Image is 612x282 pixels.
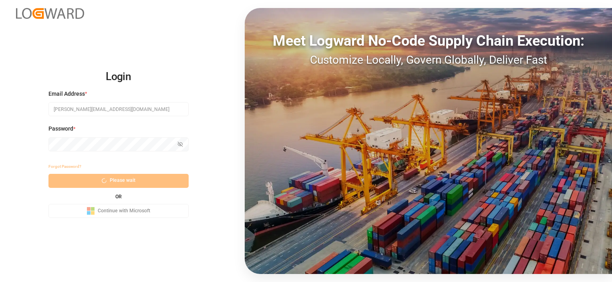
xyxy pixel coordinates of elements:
[115,194,122,199] small: OR
[245,52,612,68] div: Customize Locally, Govern Globally, Deliver Fast
[48,125,73,133] span: Password
[16,8,84,19] img: Logward_new_orange.png
[245,30,612,52] div: Meet Logward No-Code Supply Chain Execution:
[48,64,189,90] h2: Login
[48,102,189,116] input: Enter your email
[48,90,85,98] span: Email Address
